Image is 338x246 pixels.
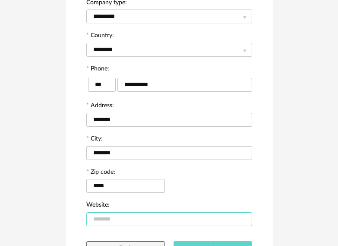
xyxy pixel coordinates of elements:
label: Zip code: [86,169,115,177]
label: City: [86,136,103,144]
label: Address: [86,102,114,110]
label: Phone: [86,66,109,73]
label: Country: [86,32,114,40]
label: Website: [86,202,110,210]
